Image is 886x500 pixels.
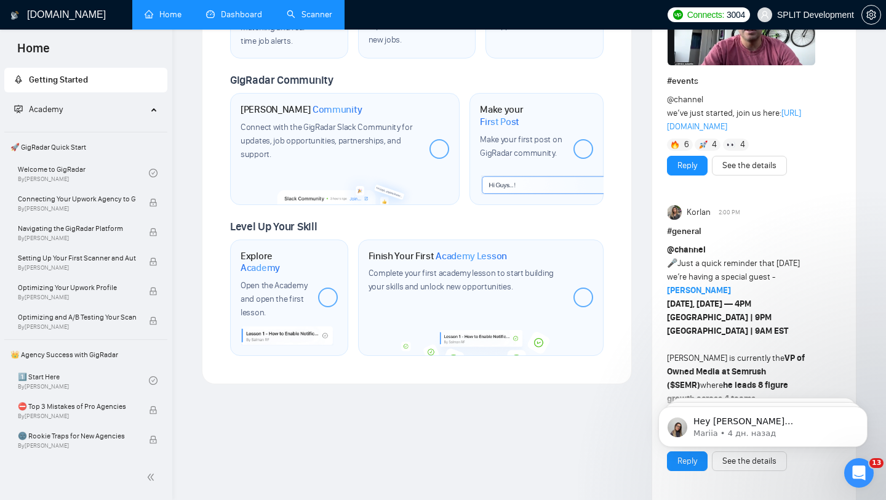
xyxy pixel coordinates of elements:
[667,299,788,336] strong: [DATE], [DATE] — 4PM [GEOGRAPHIC_DATA] | 9PM [GEOGRAPHIC_DATA] | 9AM EST
[18,294,136,301] span: By [PERSON_NAME]
[14,105,23,113] span: fund-projection-screen
[4,68,167,92] li: Getting Started
[667,156,708,175] button: Reply
[671,140,679,149] img: 🔥
[149,406,158,414] span: lock
[10,6,19,25] img: logo
[18,413,136,420] span: By [PERSON_NAME]
[241,262,280,274] span: Academy
[396,330,567,355] img: academy-bg.png
[241,103,362,116] h1: [PERSON_NAME]
[667,75,841,88] h1: # events
[677,159,697,172] a: Reply
[18,311,136,323] span: Optimizing and A/B Testing Your Scanner for Better Results
[862,10,880,20] span: setting
[861,5,881,25] button: setting
[241,250,308,274] h1: Explore
[667,353,805,390] strong: VP of Owned Media at Semrush ($SEMR)
[722,159,776,172] a: See the details
[149,169,158,177] span: check-circle
[6,135,166,159] span: 🚀 GigRadar Quick Start
[640,381,886,467] iframe: Intercom notifications сообщение
[687,8,724,22] span: Connects:
[687,206,711,219] span: Korlan
[699,140,708,149] img: 🚀
[145,9,182,20] a: homeHome
[230,220,317,233] span: Level Up Your Skill
[861,10,881,20] a: setting
[149,317,158,325] span: lock
[844,458,874,488] iframe: Intercom live chat
[480,116,519,128] span: First Post
[149,287,158,296] span: lock
[369,268,554,292] span: Complete your first academy lesson to start building your skills and unlock new opportunities.
[740,139,745,151] span: 4
[727,8,745,22] span: 3004
[241,280,307,318] span: Open the Academy and open the first lesson.
[18,281,136,294] span: Optimizing Your Upwork Profile
[667,225,841,238] h1: # general
[18,222,136,235] span: Navigating the GigRadar Platform
[277,171,415,204] img: slackcommunity-bg.png
[29,104,63,115] span: Academy
[722,454,776,468] a: See the details
[149,198,158,207] span: lock
[146,471,159,483] span: double-left
[18,323,136,331] span: By [PERSON_NAME]
[18,442,136,450] span: By [PERSON_NAME]
[149,228,158,236] span: lock
[712,156,787,175] button: See the details
[760,10,769,19] span: user
[149,435,158,444] span: lock
[18,264,136,272] span: By [PERSON_NAME]
[18,400,136,413] span: ⛔ Top 3 Mistakes of Pro Agencies
[241,122,413,159] span: Connect with the GigRadar Slack Community for updates, job opportunities, partnerships, and support.
[18,159,149,187] a: Welcome to GigRadarBy[PERSON_NAME]
[230,73,333,87] span: GigRadar Community
[206,9,262,20] a: dashboardDashboard
[18,252,136,264] span: Setting Up Your First Scanner and Auto-Bidder
[719,207,740,218] span: 2:00 PM
[667,285,731,296] a: [PERSON_NAME]
[480,134,562,158] span: Make your first post on GigRadar community.
[149,257,158,266] span: lock
[18,193,136,205] span: Connecting Your Upwork Agency to GigRadar
[869,458,884,468] span: 13
[677,454,697,468] a: Reply
[667,258,677,268] span: 🎤
[18,205,136,212] span: By [PERSON_NAME]
[287,9,332,20] a: searchScanner
[667,93,807,134] div: we’ve just started, join us here:
[313,103,362,116] span: Community
[18,367,149,394] a: 1️⃣ Start HereBy[PERSON_NAME]
[480,103,563,127] h1: Make your
[712,139,717,151] span: 4
[667,244,706,255] span: @channel
[369,250,507,262] h1: Finish Your First
[7,39,60,65] span: Home
[18,235,136,242] span: By [PERSON_NAME]
[667,94,703,105] span: @channel
[436,250,507,262] span: Academy Lesson
[14,104,63,115] span: Academy
[6,342,166,367] span: 👑 Agency Success with GigRadar
[149,376,158,385] span: check-circle
[684,139,689,151] span: 6
[727,140,735,149] img: 👀
[668,205,682,220] img: Korlan
[673,10,683,20] img: upwork-logo.png
[18,430,136,442] span: 🌚 Rookie Traps for New Agencies
[14,75,23,84] span: rocket
[29,75,88,85] span: Getting Started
